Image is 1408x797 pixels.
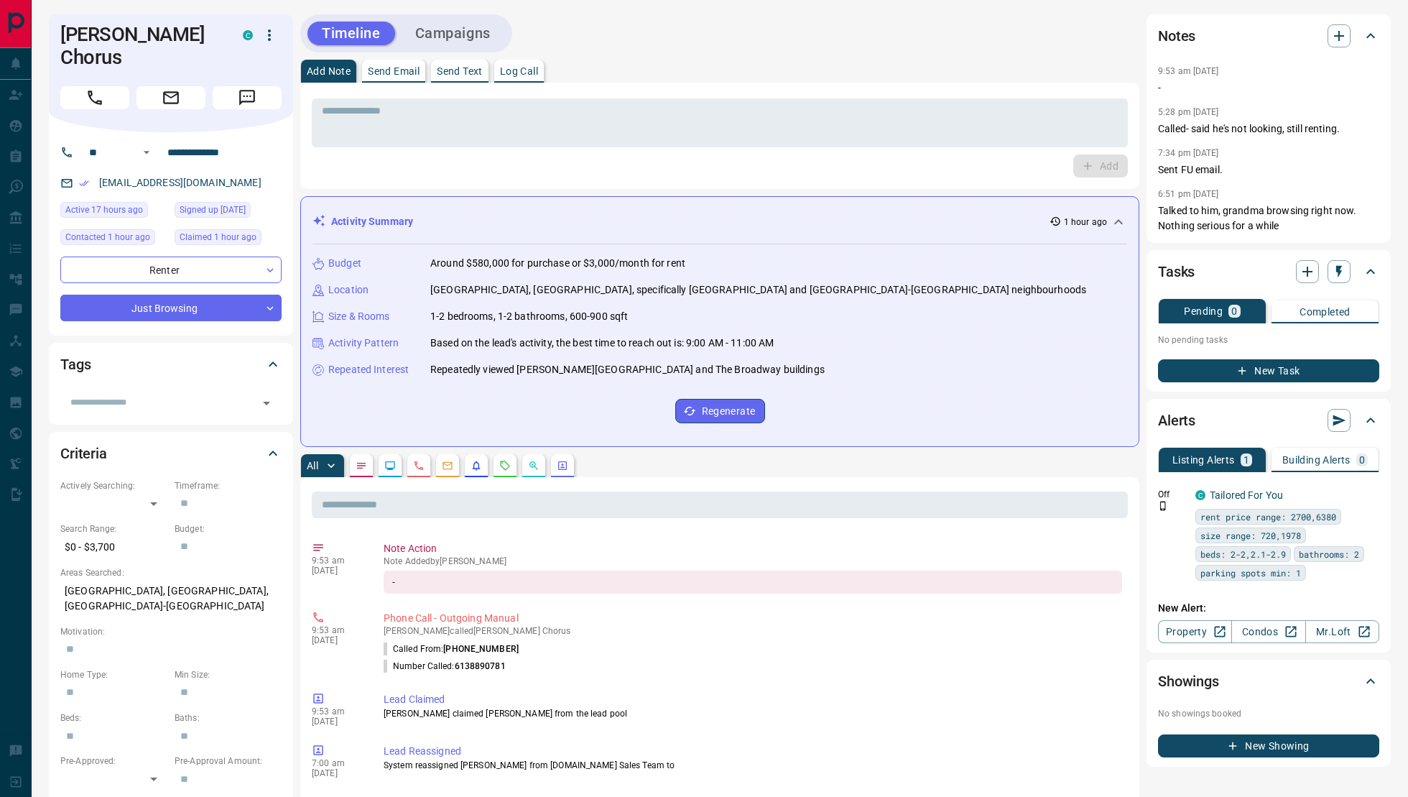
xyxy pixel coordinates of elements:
[1158,203,1379,234] p: Talked to him, grandma browsing right now. Nothing serious for a while
[175,755,282,768] p: Pre-Approval Amount:
[60,202,167,222] div: Tue Oct 14 2025
[1359,455,1365,465] p: 0
[175,479,282,492] p: Timeframe:
[1158,707,1379,720] p: No showings booked
[1158,359,1379,382] button: New Task
[60,23,221,69] h1: [PERSON_NAME] Chorus
[384,460,396,471] svg: Lead Browsing Activity
[1200,547,1286,561] span: beds: 2-2,2.1-2.9
[60,566,282,579] p: Areas Searched:
[384,692,1122,707] p: Lead Claimed
[307,461,318,471] p: All
[312,768,362,778] p: [DATE]
[213,86,282,109] span: Message
[1300,307,1351,317] p: Completed
[60,436,282,471] div: Criteria
[60,479,167,492] p: Actively Searching:
[256,393,277,413] button: Open
[60,442,107,465] h2: Criteria
[442,460,453,471] svg: Emails
[1158,403,1379,438] div: Alerts
[65,203,143,217] span: Active 17 hours ago
[312,758,362,768] p: 7:00 am
[312,706,362,717] p: 9:53 am
[60,535,167,559] p: $0 - $3,700
[60,755,167,768] p: Pre-Approved:
[1172,455,1235,465] p: Listing Alerts
[1158,121,1379,137] p: Called- said he's not looking, still renting.
[1158,24,1195,47] h2: Notes
[1158,107,1219,117] p: 5:28 pm [DATE]
[243,30,253,40] div: condos.ca
[1158,501,1168,511] svg: Push Notification Only
[60,711,167,724] p: Beds:
[675,399,765,423] button: Regenerate
[60,295,282,321] div: Just Browsing
[312,635,362,645] p: [DATE]
[1158,488,1187,501] p: Off
[1064,216,1107,229] p: 1 hour ago
[1158,409,1195,432] h2: Alerts
[1299,547,1359,561] span: bathrooms: 2
[430,309,628,324] p: 1-2 bedrooms, 1-2 bathrooms, 600-900 sqft
[1210,489,1283,501] a: Tailored For You
[384,611,1122,626] p: Phone Call - Outgoing Manual
[500,66,538,76] p: Log Call
[65,230,150,244] span: Contacted 1 hour ago
[328,309,390,324] p: Size & Rooms
[1195,490,1205,500] div: condos.ca
[328,282,369,298] p: Location
[1158,19,1379,53] div: Notes
[455,661,506,671] span: 6138890781
[356,460,367,471] svg: Notes
[384,660,506,673] p: Number Called:
[60,347,282,382] div: Tags
[331,214,413,229] p: Activity Summary
[60,353,91,376] h2: Tags
[384,571,1122,594] div: -
[175,668,282,681] p: Min Size:
[384,744,1122,759] p: Lead Reassigned
[60,579,282,618] p: [GEOGRAPHIC_DATA], [GEOGRAPHIC_DATA], [GEOGRAPHIC_DATA]-[GEOGRAPHIC_DATA]
[384,556,1122,566] p: Note Added by [PERSON_NAME]
[1158,260,1195,283] h2: Tasks
[1200,566,1301,580] span: parking spots min: 1
[60,257,282,283] div: Renter
[312,566,362,576] p: [DATE]
[368,66,420,76] p: Send Email
[175,711,282,724] p: Baths:
[384,626,1122,636] p: [PERSON_NAME] called [PERSON_NAME] Chorus
[312,625,362,635] p: 9:53 am
[384,759,1122,772] p: System reassigned [PERSON_NAME] from [DOMAIN_NAME] Sales Team to
[1158,162,1379,178] p: Sent FU email.
[312,556,362,566] p: 9:53 am
[1158,80,1379,96] p: -
[307,66,351,76] p: Add Note
[79,178,89,188] svg: Email Verified
[60,668,167,681] p: Home Type:
[430,282,1086,298] p: [GEOGRAPHIC_DATA], [GEOGRAPHIC_DATA], specifically [GEOGRAPHIC_DATA] and [GEOGRAPHIC_DATA]-[GEOGR...
[175,202,282,222] div: Mon Mar 20 2023
[1184,306,1223,316] p: Pending
[437,66,483,76] p: Send Text
[1158,734,1379,757] button: New Showing
[180,203,246,217] span: Signed up [DATE]
[136,86,205,109] span: Email
[384,707,1122,720] p: [PERSON_NAME] claimed [PERSON_NAME] from the lead pool
[175,522,282,535] p: Budget:
[557,460,568,471] svg: Agent Actions
[175,229,282,249] div: Wed Oct 15 2025
[312,208,1127,235] div: Activity Summary1 hour ago
[443,644,519,654] span: [PHONE_NUMBER]
[528,460,539,471] svg: Opportunities
[1231,306,1237,316] p: 0
[180,230,256,244] span: Claimed 1 hour ago
[1282,455,1351,465] p: Building Alerts
[401,22,505,45] button: Campaigns
[99,177,261,188] a: [EMAIL_ADDRESS][DOMAIN_NAME]
[60,229,167,249] div: Wed Oct 15 2025
[1158,66,1219,76] p: 9:53 am [DATE]
[499,460,511,471] svg: Requests
[1158,329,1379,351] p: No pending tasks
[430,362,825,377] p: Repeatedly viewed [PERSON_NAME][GEOGRAPHIC_DATA] and The Broadway buildings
